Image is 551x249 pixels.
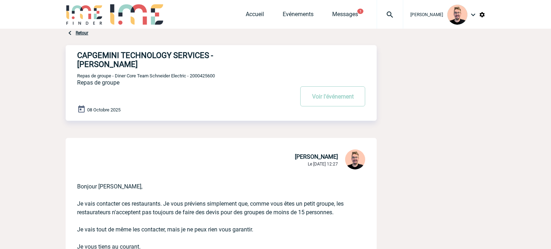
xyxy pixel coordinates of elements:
button: Voir l'événement [300,86,365,106]
a: Messages [332,11,358,21]
img: IME-Finder [66,4,103,25]
span: [PERSON_NAME] [410,12,443,17]
img: 129741-1.png [345,149,365,169]
span: [PERSON_NAME] [295,153,338,160]
span: Repas de groupe - Diner Core Team Schneider Electric - 2000425600 [77,73,215,78]
span: Repas de groupe [77,79,119,86]
a: Evénements [283,11,314,21]
a: Retour [76,30,88,35]
img: 129741-1.png [447,5,467,25]
span: 08 Octobre 2025 [87,107,121,112]
button: 1 [357,9,363,14]
span: Le [DATE] 12:27 [308,162,338,167]
h4: CAPGEMINI TECHNOLOGY SERVICES - [PERSON_NAME] [77,51,273,69]
a: Accueil [246,11,264,21]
